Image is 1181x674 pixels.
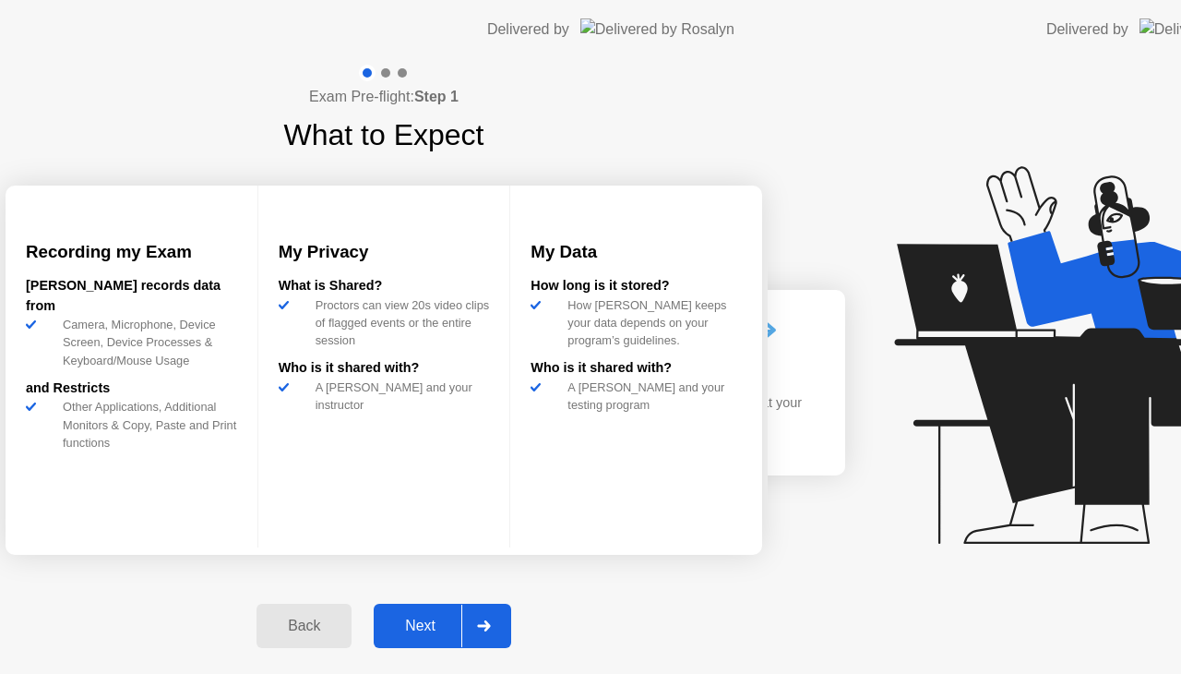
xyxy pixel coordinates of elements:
button: Next [374,604,511,648]
div: Back [262,618,346,634]
div: How [PERSON_NAME] keeps your data depends on your program’s guidelines. [560,296,742,350]
h3: My Data [531,239,742,265]
h3: My Privacy [279,239,490,265]
div: and Restricts [26,379,237,399]
div: A [PERSON_NAME] and your instructor [308,379,490,414]
div: Other Applications, Additional Monitors & Copy, Paste and Print functions [55,398,237,451]
div: Who is it shared with? [531,358,742,379]
b: Step 1 [414,89,459,104]
div: [PERSON_NAME] records data from [26,276,237,316]
h3: Recording my Exam [26,239,237,265]
button: Back [256,604,352,648]
div: Delivered by [1046,18,1128,41]
div: Delivered by [487,18,569,41]
img: Delivered by Rosalyn [580,18,734,40]
div: A [PERSON_NAME] and your testing program [560,379,742,414]
div: Proctors can view 20s video clips of flagged events or the entire session [308,296,490,350]
div: How long is it stored? [531,276,742,296]
div: Camera, Microphone, Device Screen, Device Processes & Keyboard/Mouse Usage [55,316,237,369]
div: Next [379,618,461,634]
h4: Exam Pre-flight: [309,86,459,108]
div: Who is it shared with? [279,358,490,379]
h1: What to Expect [284,113,484,157]
div: What is Shared? [279,276,490,296]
